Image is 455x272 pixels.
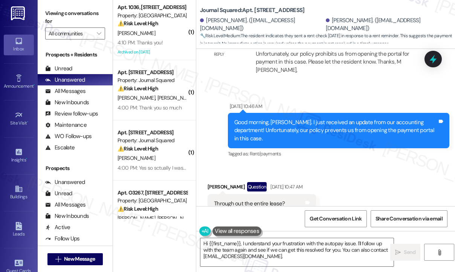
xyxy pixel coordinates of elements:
[26,156,27,161] span: •
[200,238,394,266] textarea: Hi {{first_name}}, I understand your frustration with the autopay issue. I'll follow up with the ...
[157,215,195,222] span: [PERSON_NAME]
[38,51,113,59] div: Prospects + Residents
[118,104,182,111] div: 4:00 PM: Thank you so much
[34,82,35,88] span: •
[310,215,362,223] span: Get Conversation Link
[390,244,420,261] button: Send
[4,109,34,129] a: Site Visit •
[4,146,34,166] a: Insights •
[45,223,70,231] div: Active
[250,150,281,157] span: Rent/payments
[228,102,262,110] div: [DATE] 10:46 AM
[118,155,155,161] span: [PERSON_NAME]
[371,210,447,227] button: Share Conversation via email
[45,235,80,243] div: Follow Ups
[55,256,61,262] i: 
[118,137,187,144] div: Property: Journal Squared
[157,94,195,101] span: [PERSON_NAME]
[118,145,158,152] strong: ⚠️ Risk Level: High
[326,17,450,33] div: [PERSON_NAME]. ([EMAIL_ADDRESS][DOMAIN_NAME])
[27,119,28,125] span: •
[256,34,409,74] div: ResiDesk escalation reply -> Hello, Please see below from our accounting department. Unfortunatel...
[49,27,93,40] input: All communities
[45,201,86,209] div: All Messages
[200,17,324,33] div: [PERSON_NAME]. ([EMAIL_ADDRESS][DOMAIN_NAME])
[47,253,103,265] button: New Message
[117,47,188,57] div: Archived on [DATE]
[11,6,26,20] img: ResiDesk Logo
[234,119,437,143] div: Good morning, [PERSON_NAME]. I just received an update from our accounting department! Unfortunat...
[118,30,155,36] span: [PERSON_NAME]
[228,148,449,159] div: Tagged as:
[4,35,34,55] a: Inbox
[4,220,34,240] a: Leads
[118,197,187,205] div: Property: [GEOGRAPHIC_DATA]
[118,189,187,197] div: Apt. O3267, [STREET_ADDRESS][PERSON_NAME]
[45,132,92,140] div: WO Follow-ups
[45,121,87,129] div: Maintenance
[45,76,85,84] div: Unanswered
[118,3,187,11] div: Apt. 1036, [STREET_ADDRESS]
[247,182,267,191] div: Question
[118,39,163,46] div: 4:10 PM: Thanks you!
[118,94,157,101] span: [PERSON_NAME]
[38,164,113,172] div: Prospects
[214,200,285,208] div: Through out the entire lease?
[45,212,89,220] div: New Inbounds
[45,99,89,106] div: New Inbounds
[200,33,240,39] strong: 🔧 Risk Level: Medium
[118,20,158,27] strong: ⚠️ Risk Level: High
[45,65,72,73] div: Unread
[118,68,187,76] div: Apt. [STREET_ADDRESS]
[118,129,187,137] div: Apt. [STREET_ADDRESS]
[395,249,401,255] i: 
[208,182,316,194] div: [PERSON_NAME]
[200,6,304,14] b: Journal Squared: Apt. [STREET_ADDRESS]
[269,183,302,191] div: [DATE] 10:47 AM
[376,215,443,223] span: Share Conversation via email
[118,76,187,84] div: Property: Journal Squared
[118,12,187,20] div: Property: [GEOGRAPHIC_DATA]
[4,182,34,203] a: Buildings
[45,8,105,27] label: Viewing conversations for
[404,248,415,256] span: Send
[45,110,98,118] div: Review follow-ups
[118,215,157,222] span: [PERSON_NAME]
[200,32,455,48] span: : The resident indicates they sent a rent check [DATE] in response to a rent reminder. This sugge...
[45,178,85,186] div: Unanswered
[64,255,95,263] span: New Message
[437,249,442,255] i: 
[97,30,101,36] i: 
[45,144,75,152] div: Escalate
[45,190,72,198] div: Unread
[305,210,366,227] button: Get Conversation Link
[118,164,327,171] div: 4:00 PM: Yes so sctually I was never served papers for the court date so I will not be paying that
[118,205,158,212] strong: ⚠️ Risk Level: High
[118,85,158,92] strong: ⚠️ Risk Level: High
[45,87,86,95] div: All Messages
